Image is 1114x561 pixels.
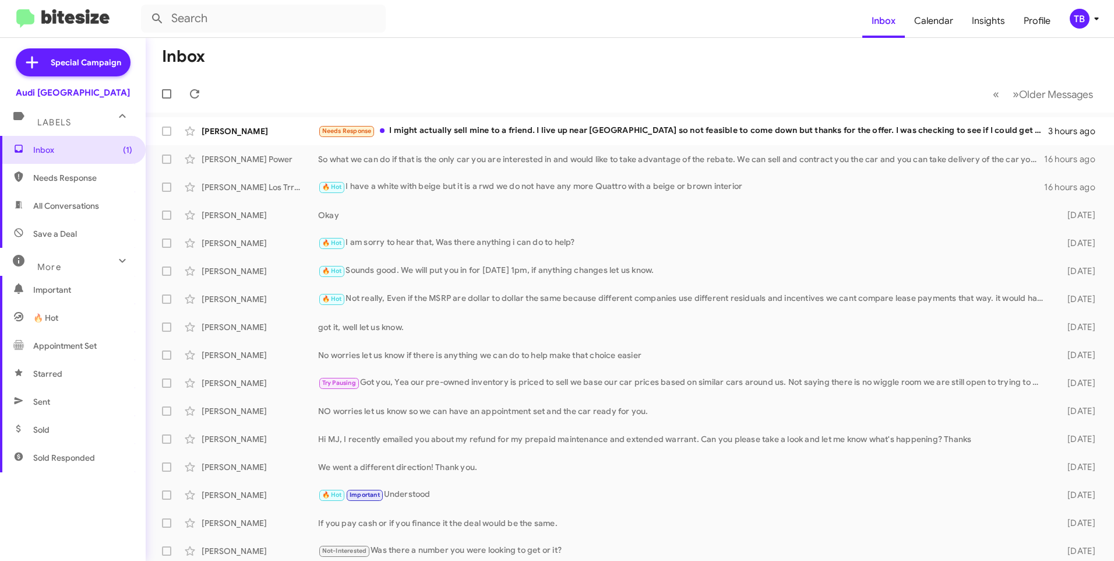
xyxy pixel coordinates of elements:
a: Profile [1014,4,1060,38]
div: [PERSON_NAME] Power [202,153,318,165]
div: [DATE] [1049,209,1105,221]
span: 🔥 Hot [322,267,342,275]
a: Calendar [905,4,963,38]
div: [PERSON_NAME] [202,293,318,305]
span: Sent [33,396,50,408]
div: [PERSON_NAME] [202,209,318,221]
div: [DATE] [1049,293,1105,305]
span: Important [350,491,380,499]
div: [DATE] [1049,237,1105,249]
span: Special Campaign [51,57,121,68]
div: [DATE] [1049,321,1105,333]
span: 🔥 Hot [33,312,58,324]
div: [PERSON_NAME] [202,237,318,249]
div: [PERSON_NAME] [202,517,318,529]
h1: Inbox [162,47,205,66]
button: TB [1060,9,1101,29]
div: got it, well let us know. [318,321,1049,333]
span: (1) [123,144,132,156]
div: Understood [318,488,1049,502]
span: Inbox [33,144,132,156]
span: 🔥 Hot [322,491,342,499]
div: [PERSON_NAME] [202,405,318,417]
div: [DATE] [1049,545,1105,557]
div: [PERSON_NAME] [202,125,318,137]
div: [DATE] [1049,349,1105,361]
div: 16 hours ago [1044,153,1105,165]
div: No worries let us know if there is anything we can do to help make that choice easier [318,349,1049,361]
div: [PERSON_NAME] [202,489,318,501]
div: [DATE] [1049,265,1105,277]
span: Labels [37,117,71,128]
span: Save a Deal [33,228,77,240]
span: More [37,262,61,272]
div: [DATE] [1049,489,1105,501]
div: Okay [318,209,1049,221]
span: Sold [33,424,50,436]
span: » [1013,87,1019,101]
span: Needs Response [33,172,132,184]
div: [PERSON_NAME] [202,349,318,361]
span: Sold Responded [33,452,95,464]
div: So what we can do if that is the only car you are interested in and would like to take advantage ... [318,153,1044,165]
a: Inbox [862,4,905,38]
div: Sounds good. We will put you in for [DATE] 1pm, if anything changes let us know. [318,264,1049,278]
span: 🔥 Hot [322,183,342,191]
div: Audi [GEOGRAPHIC_DATA] [16,87,130,99]
div: [DATE] [1049,377,1105,389]
input: Search [141,5,386,33]
span: Starred [33,368,62,380]
div: Hi MJ, I recently emailed you about my refund for my prepaid maintenance and extended warrant. Ca... [318,433,1049,445]
span: Older Messages [1019,88,1093,101]
button: Previous [986,82,1006,106]
div: [PERSON_NAME] [202,545,318,557]
div: [DATE] [1049,433,1105,445]
div: [PERSON_NAME] [202,377,318,389]
div: 3 hours ago [1048,125,1105,137]
div: [DATE] [1049,517,1105,529]
div: NO worries let us know so we can have an appointment set and the car ready for you. [318,405,1049,417]
span: « [993,87,999,101]
div: [DATE] [1049,405,1105,417]
div: If you pay cash or if you finance it the deal would be the same. [318,517,1049,529]
span: 🔥 Hot [322,239,342,247]
span: Needs Response [322,127,372,135]
div: Got you, Yea our pre-owned inventory is priced to sell we base our car prices based on similar ca... [318,376,1049,390]
div: [DATE] [1049,461,1105,473]
nav: Page navigation example [986,82,1100,106]
span: 🔥 Hot [322,295,342,303]
div: I might actually sell mine to a friend. I live up near [GEOGRAPHIC_DATA] so not feasible to come ... [318,124,1048,138]
button: Next [1006,82,1100,106]
div: [PERSON_NAME] Los Trrenas [202,181,318,193]
div: Not really, Even if the MSRP are dollar to dollar the same because different companies use differ... [318,292,1049,306]
div: [PERSON_NAME] [202,265,318,277]
span: Appointment Set [33,340,97,352]
a: Insights [963,4,1014,38]
a: Special Campaign [16,48,131,76]
div: Was there a number you were looking to get or it? [318,544,1049,558]
span: Try Pausing [322,379,356,387]
div: I have a white with beige but it is a rwd we do not have any more Quattro with a beige or brown i... [318,180,1044,194]
div: TB [1070,9,1090,29]
div: 16 hours ago [1044,181,1105,193]
span: Important [33,284,132,296]
div: I am sorry to hear that, Was there anything i can do to help? [318,236,1049,250]
div: [PERSON_NAME] [202,321,318,333]
span: All Conversations [33,200,99,212]
div: [PERSON_NAME] [202,461,318,473]
div: [PERSON_NAME] [202,433,318,445]
div: We went a different direction! Thank you. [318,461,1049,473]
span: Not-Interested [322,547,367,555]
